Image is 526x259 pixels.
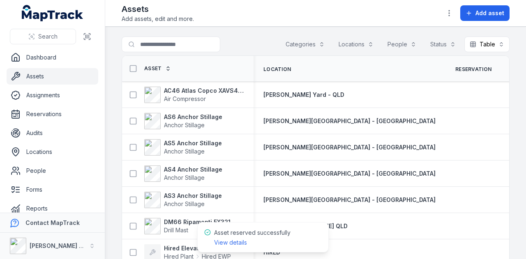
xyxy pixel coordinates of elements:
[144,87,244,103] a: AC46 Atlas Copco XAVS450Air Compressor
[7,106,98,122] a: Reservations
[164,200,205,207] span: Anchor Stillage
[214,238,247,247] a: View details
[263,91,344,98] span: [PERSON_NAME] Yard - QLD
[22,5,83,21] a: MapTrack
[263,249,280,256] span: HIRED
[460,5,510,21] button: Add asset
[164,95,206,102] span: Air Compressor
[144,192,222,208] a: AS3 Anchor StillageAnchor Stillage
[164,139,222,147] strong: AS5 Anchor Stillage
[25,219,80,226] strong: Contact MapTrack
[164,174,205,181] span: Anchor Stillage
[263,144,436,151] span: [PERSON_NAME][GEOGRAPHIC_DATA] - [GEOGRAPHIC_DATA]
[144,165,222,182] a: AS4 Anchor StillageAnchor Stillage
[38,32,58,41] span: Search
[7,87,98,103] a: Assignments
[144,139,222,156] a: AS5 Anchor StillageAnchor Stillage
[475,9,504,17] span: Add asset
[280,37,330,52] button: Categories
[263,117,436,125] a: [PERSON_NAME][GEOGRAPHIC_DATA] - [GEOGRAPHIC_DATA]
[7,200,98,217] a: Reports
[30,242,97,249] strong: [PERSON_NAME] Group
[263,143,436,151] a: [PERSON_NAME][GEOGRAPHIC_DATA] - [GEOGRAPHIC_DATA]
[164,227,188,234] span: Drill Mast
[382,37,422,52] button: People
[214,229,291,246] span: Asset reserved successfully
[7,125,98,141] a: Audits
[144,65,171,72] a: Asset
[164,113,222,121] strong: AS6 Anchor Stillage
[263,196,436,204] a: [PERSON_NAME][GEOGRAPHIC_DATA] - [GEOGRAPHIC_DATA]
[263,91,344,99] a: [PERSON_NAME] Yard - QLD
[122,3,194,15] h2: Assets
[10,29,76,44] button: Search
[263,170,436,177] span: [PERSON_NAME][GEOGRAPHIC_DATA] - [GEOGRAPHIC_DATA]
[263,170,436,178] a: [PERSON_NAME][GEOGRAPHIC_DATA] - [GEOGRAPHIC_DATA]
[7,68,98,85] a: Assets
[164,87,244,95] strong: AC46 Atlas Copco XAVS450
[7,144,98,160] a: Locations
[164,148,205,155] span: Anchor Stillage
[455,66,491,73] span: Reservation
[263,196,436,203] span: [PERSON_NAME][GEOGRAPHIC_DATA] - [GEOGRAPHIC_DATA]
[7,163,98,179] a: People
[144,113,222,129] a: AS6 Anchor StillageAnchor Stillage
[464,37,510,52] button: Table
[333,37,379,52] button: Locations
[425,37,461,52] button: Status
[7,49,98,66] a: Dashboard
[164,192,222,200] strong: AS3 Anchor Stillage
[144,65,162,72] span: Asset
[164,121,205,128] span: Anchor Stillage
[263,117,436,124] span: [PERSON_NAME][GEOGRAPHIC_DATA] - [GEOGRAPHIC_DATA]
[144,218,231,234] a: DM66 Ripamonti EX321Drill Mast
[164,244,244,252] strong: Hired Elevated Work Platform
[164,218,231,226] strong: DM66 Ripamonti EX321
[122,15,194,23] span: Add assets, edit and more.
[263,66,291,73] span: Location
[164,165,222,174] strong: AS4 Anchor Stillage
[7,181,98,198] a: Forms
